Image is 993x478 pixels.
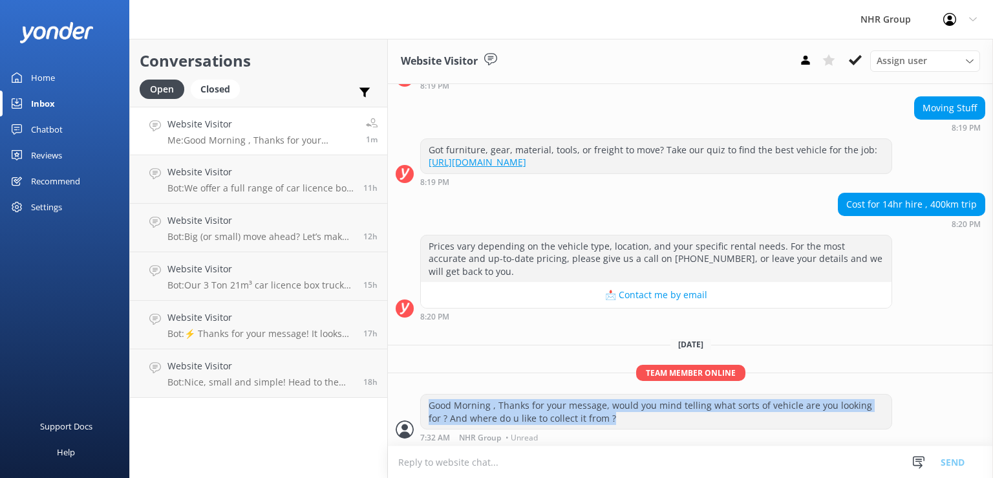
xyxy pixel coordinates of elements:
div: Prices vary depending on the vehicle type, location, and your specific rental needs. For the most... [421,235,892,283]
strong: 8:19 PM [420,82,449,90]
div: Chatbot [31,116,63,142]
span: Sep 10 2025 03:54pm (UTC +12:00) Pacific/Auckland [363,279,378,290]
h4: Website Visitor [167,213,354,228]
span: Sep 11 2025 07:32am (UTC +12:00) Pacific/Auckland [366,134,378,145]
span: [DATE] [670,339,711,350]
div: Inbox [31,91,55,116]
div: Sep 10 2025 08:19pm (UTC +12:00) Pacific/Auckland [914,123,985,132]
div: Support Docs [40,413,92,439]
span: • Unread [506,434,538,442]
h4: Website Visitor [167,262,354,276]
div: Home [31,65,55,91]
a: Website VisitorBot:Our 3 Ton 21m³ car licence box truck with tail lift starts from $298/day inclu... [130,252,387,301]
div: Sep 11 2025 07:32am (UTC +12:00) Pacific/Auckland [420,433,892,442]
a: Website VisitorBot:We offer a full range of car licence box trucks, including options from compac... [130,155,387,204]
div: Moving Stuff [915,97,985,119]
div: Sep 10 2025 08:19pm (UTC +12:00) Pacific/Auckland [420,81,892,90]
button: 📩 Contact me by email [421,282,892,308]
p: Bot: Big (or small) move ahead? Let’s make sure you’ve got the right wheels. Take our quick quiz ... [167,231,354,243]
p: Me: Good Morning , Thanks for your message, would you mind telling what sorts of vehicle are you ... [167,135,356,146]
p: Bot: Nice, small and simple! Head to the quiz to see what will suit you best, if you require furt... [167,376,354,388]
span: Sep 10 2025 01:28pm (UTC +12:00) Pacific/Auckland [363,376,378,387]
p: Bot: Our 3 Ton 21m³ car licence box truck with tail lift starts from $298/day including GST. It's... [167,279,354,291]
div: Sep 10 2025 08:20pm (UTC +12:00) Pacific/Auckland [420,312,892,321]
h4: Website Visitor [167,165,354,179]
p: Bot: ⚡ Thanks for your message! It looks like this one might be best handled by our team directly... [167,328,354,340]
div: Reviews [31,142,62,168]
span: NHR Group [459,434,501,442]
div: Closed [191,80,240,99]
div: Sep 10 2025 08:19pm (UTC +12:00) Pacific/Auckland [420,177,892,186]
div: Settings [31,194,62,220]
div: Recommend [31,168,80,194]
strong: 8:20 PM [952,221,981,228]
div: Good Morning , Thanks for your message, would you mind telling what sorts of vehicle are you look... [421,395,892,429]
strong: 8:20 PM [420,313,449,321]
h2: Conversations [140,49,378,73]
a: Website VisitorBot:Nice, small and simple! Head to the quiz to see what will suit you best, if yo... [130,349,387,398]
div: Help [57,439,75,465]
a: Website VisitorBot:⚡ Thanks for your message! It looks like this one might be best handled by our... [130,301,387,349]
div: Assign User [870,50,980,71]
a: Open [140,81,191,96]
span: Team member online [636,365,745,381]
span: Sep 10 2025 01:41pm (UTC +12:00) Pacific/Auckland [363,328,378,339]
a: Website VisitorMe:Good Morning , Thanks for your message, would you mind telling what sorts of ve... [130,107,387,155]
a: Website VisitorBot:Big (or small) move ahead? Let’s make sure you’ve got the right wheels. Take o... [130,204,387,252]
strong: 8:19 PM [420,179,449,186]
h4: Website Visitor [167,117,356,131]
h4: Website Visitor [167,310,354,325]
a: [URL][DOMAIN_NAME] [429,156,526,168]
span: Assign user [877,54,927,68]
span: Sep 10 2025 08:07pm (UTC +12:00) Pacific/Auckland [363,182,378,193]
h4: Website Visitor [167,359,354,373]
strong: 8:19 PM [952,124,981,132]
div: Sep 10 2025 08:20pm (UTC +12:00) Pacific/Auckland [838,219,985,228]
p: Bot: We offer a full range of car licence box trucks, including options from compact 12m³ up to o... [167,182,354,194]
div: Got furniture, gear, material, tools, or freight to move? Take our quiz to find the best vehicle ... [421,139,892,173]
h3: Website Visitor [401,53,478,70]
a: Closed [191,81,246,96]
div: Open [140,80,184,99]
strong: 7:32 AM [420,434,450,442]
img: yonder-white-logo.png [19,22,94,43]
div: Cost for 14hr hire , 400km trip [838,193,985,215]
span: Sep 10 2025 07:02pm (UTC +12:00) Pacific/Auckland [363,231,378,242]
